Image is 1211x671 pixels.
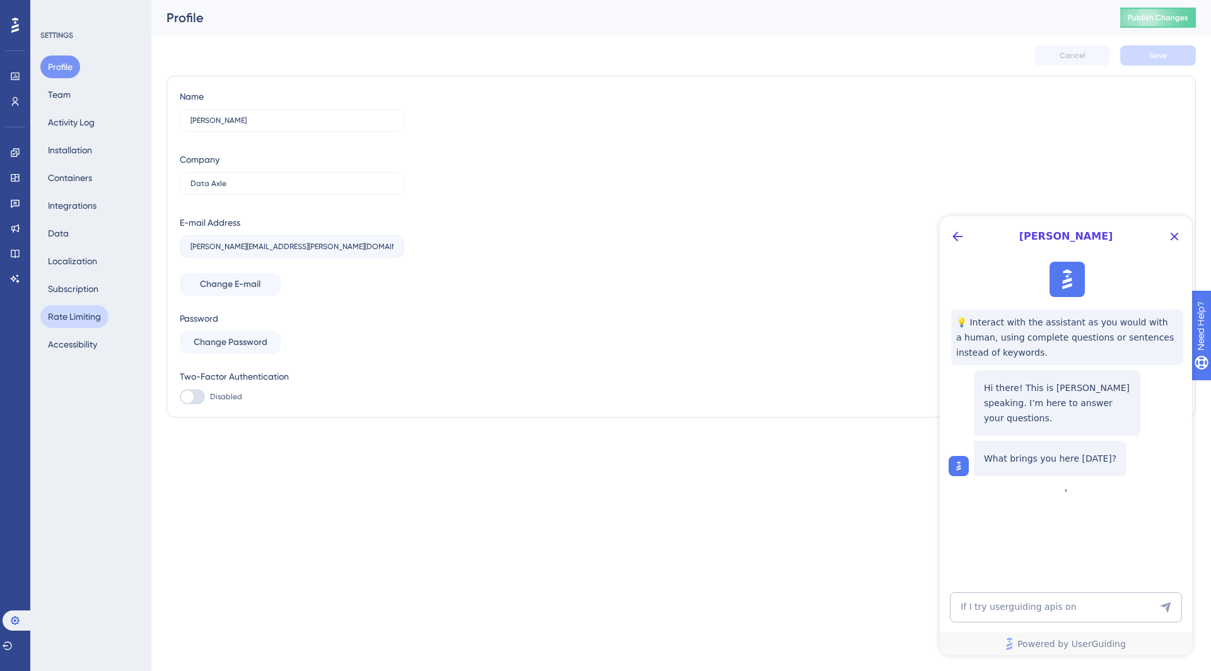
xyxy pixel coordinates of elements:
[940,216,1192,655] iframe: UserGuiding AI Assistant
[1034,45,1110,66] button: Cancel
[190,179,394,188] input: Company Name
[180,152,219,167] div: Company
[30,3,79,18] span: Need Help?
[180,311,404,326] div: Password
[1149,50,1167,61] span: Save
[180,215,240,230] div: E-mail Address
[180,273,281,296] button: Change E-mail
[190,242,394,251] input: E-mail Address
[1120,45,1196,66] button: Save
[210,392,242,402] span: Disabled
[180,89,204,104] div: Name
[1120,8,1196,28] button: Publish Changes
[194,335,267,350] span: Change Password
[1128,13,1188,23] span: Publish Changes
[167,9,1089,26] div: Profile
[190,116,394,125] input: Name Surname
[180,369,404,384] div: Two-Factor Authentication
[1060,50,1085,61] span: Cancel
[200,277,260,292] span: Change E-mail
[180,331,281,354] button: Change Password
